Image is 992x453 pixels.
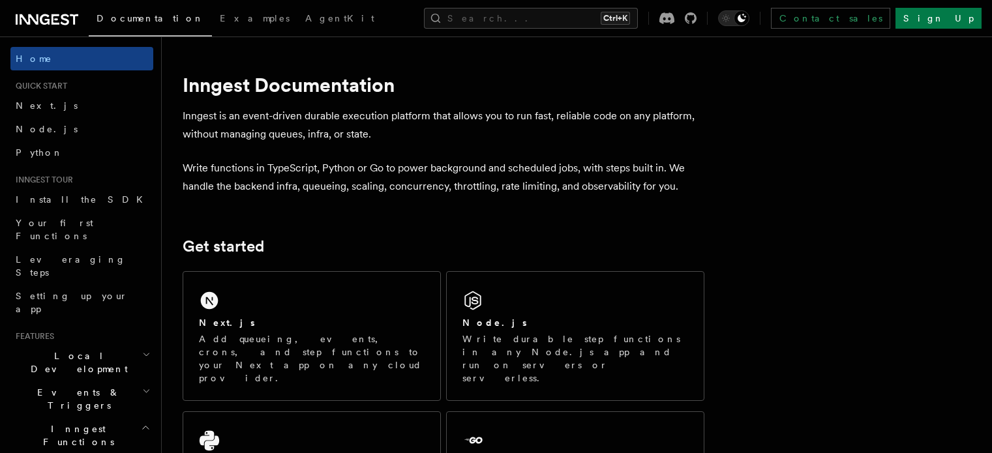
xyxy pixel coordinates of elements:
[10,188,153,211] a: Install the SDK
[97,13,204,23] span: Documentation
[89,4,212,37] a: Documentation
[10,117,153,141] a: Node.js
[462,332,688,385] p: Write durable step functions in any Node.js app and run on servers or serverless.
[771,8,890,29] a: Contact sales
[10,349,142,375] span: Local Development
[16,194,151,205] span: Install the SDK
[183,159,704,196] p: Write functions in TypeScript, Python or Go to power background and scheduled jobs, with steps bu...
[10,81,67,91] span: Quick start
[10,248,153,284] a: Leveraging Steps
[183,73,704,96] h1: Inngest Documentation
[10,422,141,448] span: Inngest Functions
[16,147,63,158] span: Python
[10,47,153,70] a: Home
[424,8,638,29] button: Search...Ctrl+K
[10,381,153,417] button: Events & Triggers
[10,94,153,117] a: Next.js
[10,386,142,412] span: Events & Triggers
[16,218,93,241] span: Your first Functions
[16,254,126,278] span: Leveraging Steps
[10,284,153,321] a: Setting up your app
[16,124,78,134] span: Node.js
[183,271,441,401] a: Next.jsAdd queueing, events, crons, and step functions to your Next app on any cloud provider.
[16,52,52,65] span: Home
[895,8,982,29] a: Sign Up
[199,332,425,385] p: Add queueing, events, crons, and step functions to your Next app on any cloud provider.
[10,211,153,248] a: Your first Functions
[220,13,290,23] span: Examples
[10,344,153,381] button: Local Development
[462,316,527,329] h2: Node.js
[183,237,264,256] a: Get started
[10,141,153,164] a: Python
[305,13,374,23] span: AgentKit
[212,4,297,35] a: Examples
[183,107,704,143] p: Inngest is an event-driven durable execution platform that allows you to run fast, reliable code ...
[601,12,630,25] kbd: Ctrl+K
[16,291,128,314] span: Setting up your app
[718,10,749,26] button: Toggle dark mode
[16,100,78,111] span: Next.js
[199,316,255,329] h2: Next.js
[10,175,73,185] span: Inngest tour
[446,271,704,401] a: Node.jsWrite durable step functions in any Node.js app and run on servers or serverless.
[10,331,54,342] span: Features
[297,4,382,35] a: AgentKit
